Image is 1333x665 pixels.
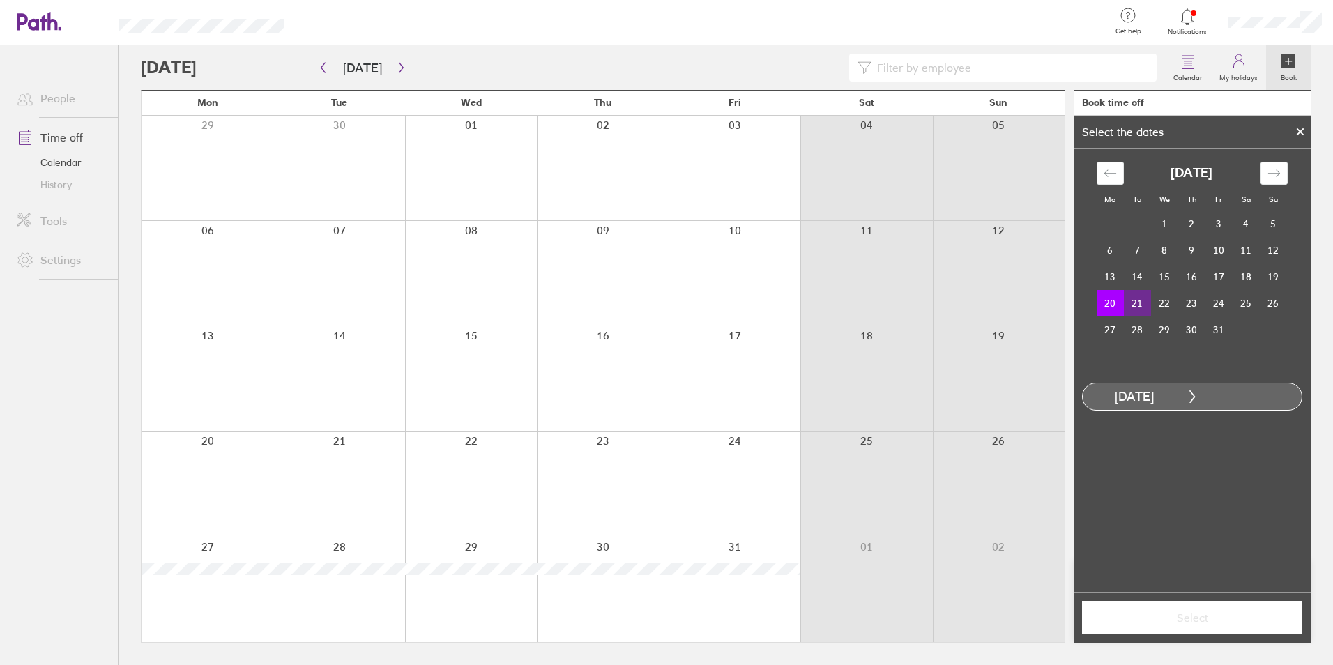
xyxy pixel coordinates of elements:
td: Choose Saturday, October 4, 2025 as your check-out date. It’s available. [1233,211,1260,237]
span: Fri [729,97,741,108]
td: Choose Saturday, October 25, 2025 as your check-out date. It’s available. [1233,290,1260,316]
td: Choose Thursday, October 30, 2025 as your check-out date. It’s available. [1178,316,1205,343]
td: Choose Wednesday, October 8, 2025 as your check-out date. It’s available. [1151,237,1178,263]
span: Sun [989,97,1007,108]
a: People [6,84,118,112]
a: Calendar [6,151,118,174]
td: Choose Tuesday, October 28, 2025 as your check-out date. It’s available. [1124,316,1151,343]
div: Move forward to switch to the next month. [1260,162,1288,185]
small: We [1159,194,1170,204]
div: [DATE] [1083,390,1186,404]
td: Choose Saturday, October 18, 2025 as your check-out date. It’s available. [1233,263,1260,290]
td: Choose Wednesday, October 22, 2025 as your check-out date. It’s available. [1151,290,1178,316]
a: Tools [6,207,118,235]
span: Wed [461,97,482,108]
td: Choose Friday, October 17, 2025 as your check-out date. It’s available. [1205,263,1233,290]
a: Time off [6,123,118,151]
span: Mon [197,97,218,108]
a: Calendar [1165,45,1211,90]
span: Tue [331,97,347,108]
td: Choose Friday, October 10, 2025 as your check-out date. It’s available. [1205,237,1233,263]
td: Choose Monday, October 27, 2025 as your check-out date. It’s available. [1097,316,1124,343]
td: Choose Wednesday, October 15, 2025 as your check-out date. It’s available. [1151,263,1178,290]
label: My holidays [1211,70,1266,82]
span: Select [1092,611,1293,624]
div: Select the dates [1074,125,1172,138]
td: Selected as start date. Monday, October 20, 2025 [1097,290,1124,316]
button: Select [1082,601,1302,634]
td: Choose Thursday, October 9, 2025 as your check-out date. It’s available. [1178,237,1205,263]
td: Choose Sunday, October 19, 2025 as your check-out date. It’s available. [1260,263,1287,290]
td: Choose Friday, October 31, 2025 as your check-out date. It’s available. [1205,316,1233,343]
td: Choose Monday, October 6, 2025 as your check-out date. It’s available. [1097,237,1124,263]
a: History [6,174,118,196]
td: Choose Tuesday, October 7, 2025 as your check-out date. It’s available. [1124,237,1151,263]
td: Choose Thursday, October 2, 2025 as your check-out date. It’s available. [1178,211,1205,237]
td: Choose Thursday, October 23, 2025 as your check-out date. It’s available. [1178,290,1205,316]
label: Book [1272,70,1305,82]
td: Choose Friday, October 3, 2025 as your check-out date. It’s available. [1205,211,1233,237]
td: Choose Sunday, October 12, 2025 as your check-out date. It’s available. [1260,237,1287,263]
td: Choose Monday, October 13, 2025 as your check-out date. It’s available. [1097,263,1124,290]
label: Calendar [1165,70,1211,82]
small: Su [1269,194,1278,204]
td: Choose Tuesday, October 14, 2025 as your check-out date. It’s available. [1124,263,1151,290]
span: Get help [1106,27,1151,36]
td: Choose Sunday, October 5, 2025 as your check-out date. It’s available. [1260,211,1287,237]
td: Choose Thursday, October 16, 2025 as your check-out date. It’s available. [1178,263,1205,290]
small: Mo [1104,194,1115,204]
td: Choose Tuesday, October 21, 2025 as your check-out date. It’s available. [1124,290,1151,316]
a: Notifications [1165,7,1210,36]
td: Choose Saturday, October 11, 2025 as your check-out date. It’s available. [1233,237,1260,263]
a: My holidays [1211,45,1266,90]
td: Choose Wednesday, October 29, 2025 as your check-out date. It’s available. [1151,316,1178,343]
small: Tu [1133,194,1141,204]
button: [DATE] [332,56,393,79]
span: Sat [859,97,874,108]
td: Choose Wednesday, October 1, 2025 as your check-out date. It’s available. [1151,211,1178,237]
input: Filter by employee [871,54,1148,81]
strong: [DATE] [1171,166,1212,181]
a: Settings [6,246,118,274]
small: Fr [1215,194,1222,204]
td: Choose Sunday, October 26, 2025 as your check-out date. It’s available. [1260,290,1287,316]
small: Sa [1242,194,1251,204]
a: Book [1266,45,1311,90]
div: Move backward to switch to the previous month. [1097,162,1124,185]
small: Th [1187,194,1196,204]
span: Thu [594,97,611,108]
div: Book time off [1082,97,1144,108]
div: Calendar [1081,149,1303,360]
span: Notifications [1165,28,1210,36]
td: Choose Friday, October 24, 2025 as your check-out date. It’s available. [1205,290,1233,316]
